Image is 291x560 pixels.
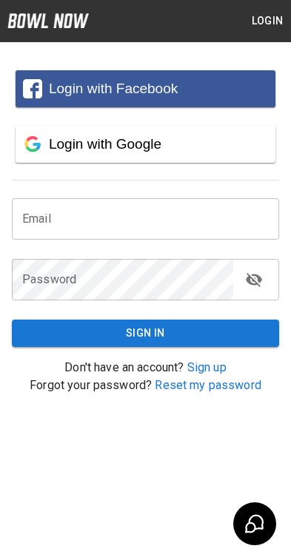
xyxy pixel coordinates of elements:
span: Login with Facebook [49,81,178,96]
p: Forgot your password? [12,377,279,394]
button: Sign In [12,320,279,347]
a: Reset my password [155,378,261,392]
p: Don't have an account? [12,359,279,377]
span: Login with Google [49,136,161,152]
button: Login with Facebook [16,70,275,107]
button: Login with Google [16,126,275,163]
img: logo [7,13,89,28]
button: toggle password visibility [239,265,269,294]
button: Login [244,7,291,35]
a: Sign up [187,360,227,374]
